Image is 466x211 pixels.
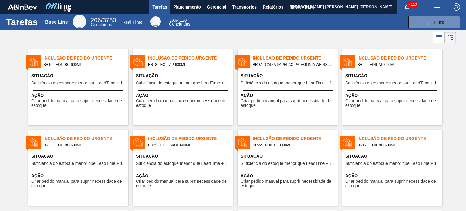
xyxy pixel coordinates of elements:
span: Situação [31,73,127,79]
span: Ação [241,92,336,99]
img: status [133,57,143,66]
span: Inclusão de Pedido Urgente [357,135,442,142]
span: Suficiência do estoque menor que LeadTime + 1 [345,161,437,166]
span: Inclusão de Pedido Urgente [253,135,338,142]
span: Planejamento [173,3,201,11]
h1: Tarefas [6,19,38,26]
div: Base Line [91,18,116,27]
span: Ação [31,173,127,179]
img: status [238,57,247,66]
span: BR03 - FOIL BC 600ML [43,142,123,148]
img: status [343,57,352,66]
span: Filtro [434,20,444,25]
span: Suficiência do estoque menor que LeadTime + 1 [241,161,332,166]
div: Real Time [150,16,161,27]
span: BR17 - FOIL BC 600ML [357,142,437,148]
span: Suficiência do estoque menor que LeadTime + 1 [31,81,123,85]
span: / 3780 [91,17,116,23]
span: BR09 - FOIL AP 600ML [357,61,437,68]
span: Criar pedido manual para suprir necessidade de estoque [345,99,441,108]
button: Notificações [397,3,417,11]
span: Gerencial [207,3,226,11]
span: Situação [345,73,441,79]
span: BR18 - FOIL AP 600ML [148,61,228,68]
img: status [238,138,247,147]
span: Ação [136,173,231,179]
span: Criar pedido manual para suprir necessidade de estoque [136,99,231,108]
span: Tarefas [152,3,167,11]
span: Criar pedido manual para suprir necessidade de estoque [31,99,127,108]
span: Ação [241,173,336,179]
button: Filtro [408,16,460,28]
span: Criar pedido manual para suprir necessidade de estoque [241,179,336,189]
span: Master Data [289,3,313,11]
span: 380 [169,18,176,22]
span: / 4128 [169,18,187,22]
span: Criar pedido manual para suprir necessidade de estoque [345,179,441,189]
span: Ação [136,92,231,99]
img: TNhmsLtSVTkK8tSr43FrP2fwEKptu5GPRR3wAAAABJRU5ErkJggg== [8,4,37,10]
img: Logout [453,3,460,11]
span: Ação [31,92,127,99]
div: Real Time [123,20,143,25]
span: Suficiência do estoque menor que LeadTime + 1 [136,81,227,85]
img: status [29,57,38,66]
span: Suficiência do estoque menor que LeadTime + 1 [136,161,227,166]
span: BR22 - FOIL BC 600ML [253,142,333,148]
img: status [133,138,143,147]
img: userActions [433,3,441,11]
span: Criar pedido manual para suprir necessidade de estoque [31,179,127,189]
span: Situação [241,73,336,79]
span: Concluídas [169,22,190,26]
span: Inclusão de Pedido Urgente [148,135,233,142]
span: BR10 - FOIL BC 600ML [43,61,123,68]
div: Real Time [169,18,190,26]
span: Suficiência do estoque menor que LeadTime + 1 [241,81,332,85]
span: Ação [345,173,441,179]
span: Situação [241,153,336,159]
span: Inclusão de Pedido Urgente [43,135,128,142]
img: status [29,138,38,147]
span: Situação [136,153,231,159]
span: BR22 - FOIL SKOL 600ML [148,142,228,148]
span: Suficiência do estoque menor que LeadTime + 1 [345,81,437,85]
div: Base Line [45,19,68,25]
span: Concluídas [91,22,112,27]
span: Inclusão de Pedido Urgente [357,55,442,61]
span: Situação [31,153,127,159]
span: 206 [91,17,101,23]
div: Base Line [73,15,86,28]
span: Criar pedido manual para suprir necessidade de estoque [136,179,231,189]
span: Inclusão de Pedido Urgente [43,55,128,61]
span: Situação [136,73,231,79]
span: Relatórios [263,3,283,11]
div: Visão em Cards [444,32,456,43]
div: Visão em Lista [433,32,444,43]
span: Suficiência do estoque menor que LeadTime + 1 [31,161,123,166]
span: Transportes [232,3,257,11]
span: Criar pedido manual para suprir necessidade de estoque [241,99,336,108]
span: Ação [345,92,441,99]
span: Inclusão de Pedido Urgente [253,55,338,61]
span: Situação [345,153,441,159]
span: BR07 - CAIXA PAPELÃO PATAGONIA WEISSE 740ML C/6 [253,61,333,68]
img: status [343,138,352,147]
span: 4110 [407,1,418,8]
span: Inclusão de Pedido Urgente [148,55,233,61]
